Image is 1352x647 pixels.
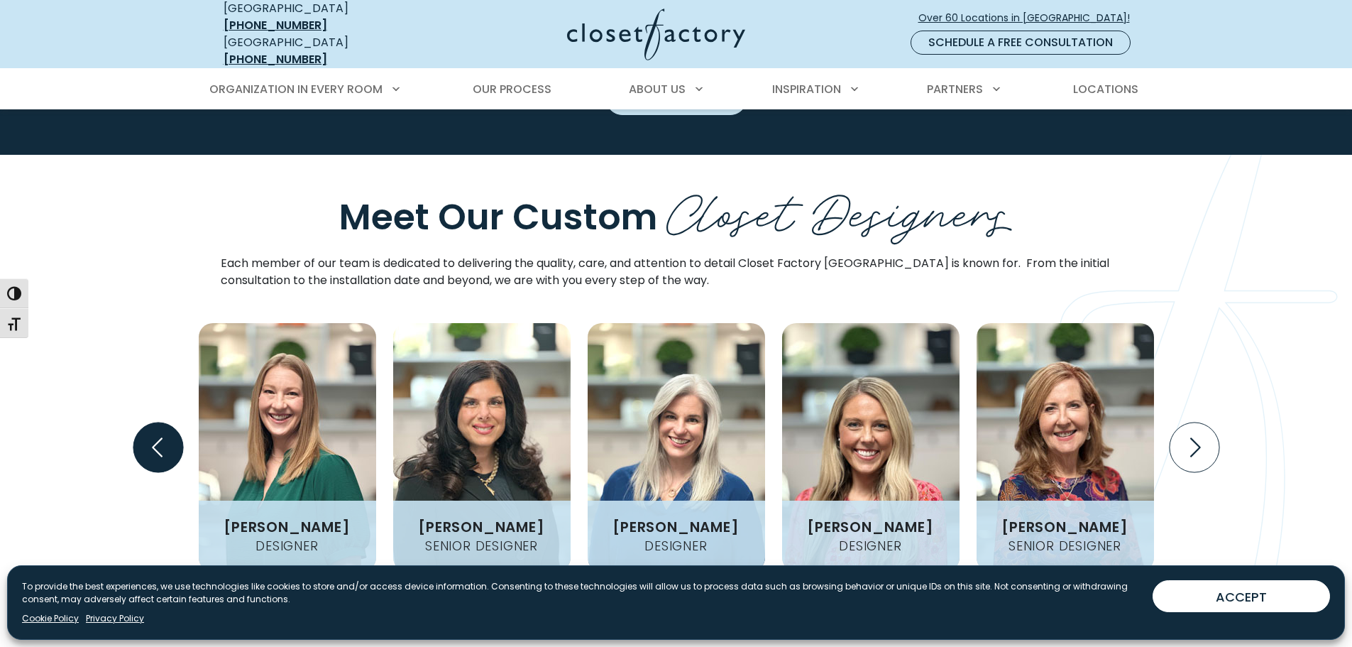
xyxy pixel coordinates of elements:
[209,81,383,97] span: Organization in Every Room
[918,11,1141,26] span: Over 60 Locations in [GEOGRAPHIC_DATA]!
[996,520,1133,534] h3: [PERSON_NAME]
[911,31,1131,55] a: Schedule a Free Consultation
[588,323,765,572] img: Closet Factory DFW Designer Mary Collins
[218,520,356,534] h3: [PERSON_NAME]
[221,255,1132,289] p: Each member of our team is dedicated to delivering the quality, care, and attention to detail Clo...
[927,81,983,97] span: Partners
[639,540,713,553] h4: Designer
[1153,580,1330,612] button: ACCEPT
[393,323,571,572] img: Closet Factory DFW Designer Maria Kaplan
[86,612,144,625] a: Privacy Policy
[339,192,657,242] span: Meet Our Custom
[1164,417,1225,478] button: Next slide
[199,70,1153,109] nav: Primary Menu
[199,323,376,572] img: Closet Factory DFW Designer Leslie Lemmon
[419,540,544,553] h4: Senior Designer
[782,323,960,572] img: Closet Factory DFW Designer Megan Templin
[801,520,939,534] h3: [PERSON_NAME]
[1073,81,1138,97] span: Locations
[772,81,841,97] span: Inspiration
[629,81,686,97] span: About Us
[977,323,1154,572] img: Closet Factory DFW Designer Sheryl Rondolph
[224,34,429,68] div: [GEOGRAPHIC_DATA]
[128,417,189,478] button: Previous slide
[412,520,550,534] h3: [PERSON_NAME]
[833,540,907,553] h4: Designer
[224,51,327,67] a: [PHONE_NUMBER]
[567,9,745,60] img: Closet Factory Logo
[22,612,79,625] a: Cookie Policy
[473,81,551,97] span: Our Process
[250,540,324,553] h4: Designer
[224,17,327,33] a: [PHONE_NUMBER]
[1003,540,1127,553] h4: Senior Designer
[666,170,1013,246] span: Closet Designers
[918,6,1142,31] a: Over 60 Locations in [GEOGRAPHIC_DATA]!
[607,520,744,534] h3: [PERSON_NAME]
[22,580,1141,606] p: To provide the best experiences, we use technologies like cookies to store and/or access device i...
